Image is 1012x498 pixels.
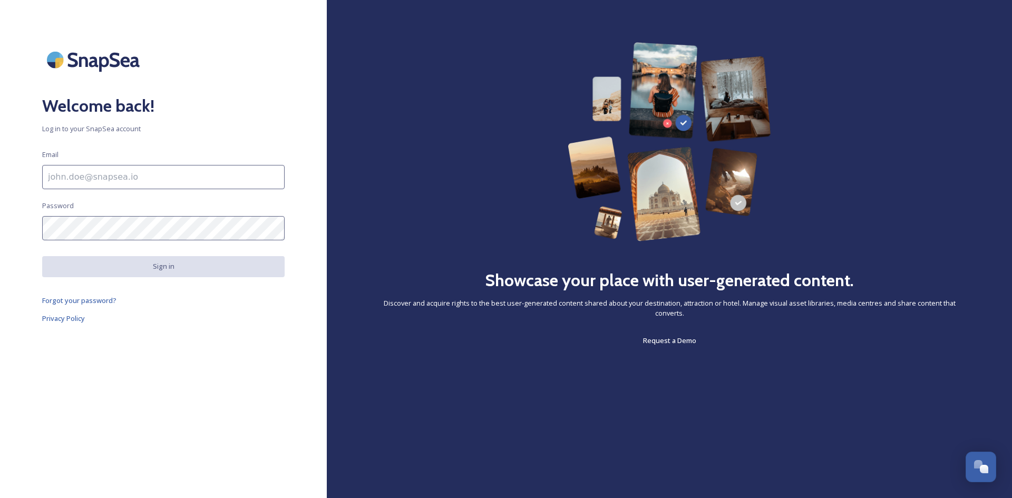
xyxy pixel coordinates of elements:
[42,256,285,277] button: Sign in
[42,42,148,77] img: SnapSea Logo
[643,336,696,345] span: Request a Demo
[42,314,85,323] span: Privacy Policy
[42,201,74,211] span: Password
[42,150,59,160] span: Email
[42,93,285,119] h2: Welcome back!
[42,312,285,325] a: Privacy Policy
[485,268,854,293] h2: Showcase your place with user-generated content.
[42,124,285,134] span: Log in to your SnapSea account
[643,334,696,347] a: Request a Demo
[42,165,285,189] input: john.doe@snapsea.io
[369,298,970,318] span: Discover and acquire rights to the best user-generated content shared about your destination, att...
[568,42,771,241] img: 63b42ca75bacad526042e722_Group%20154-p-800.png
[42,296,116,305] span: Forgot your password?
[42,294,285,307] a: Forgot your password?
[966,452,996,482] button: Open Chat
